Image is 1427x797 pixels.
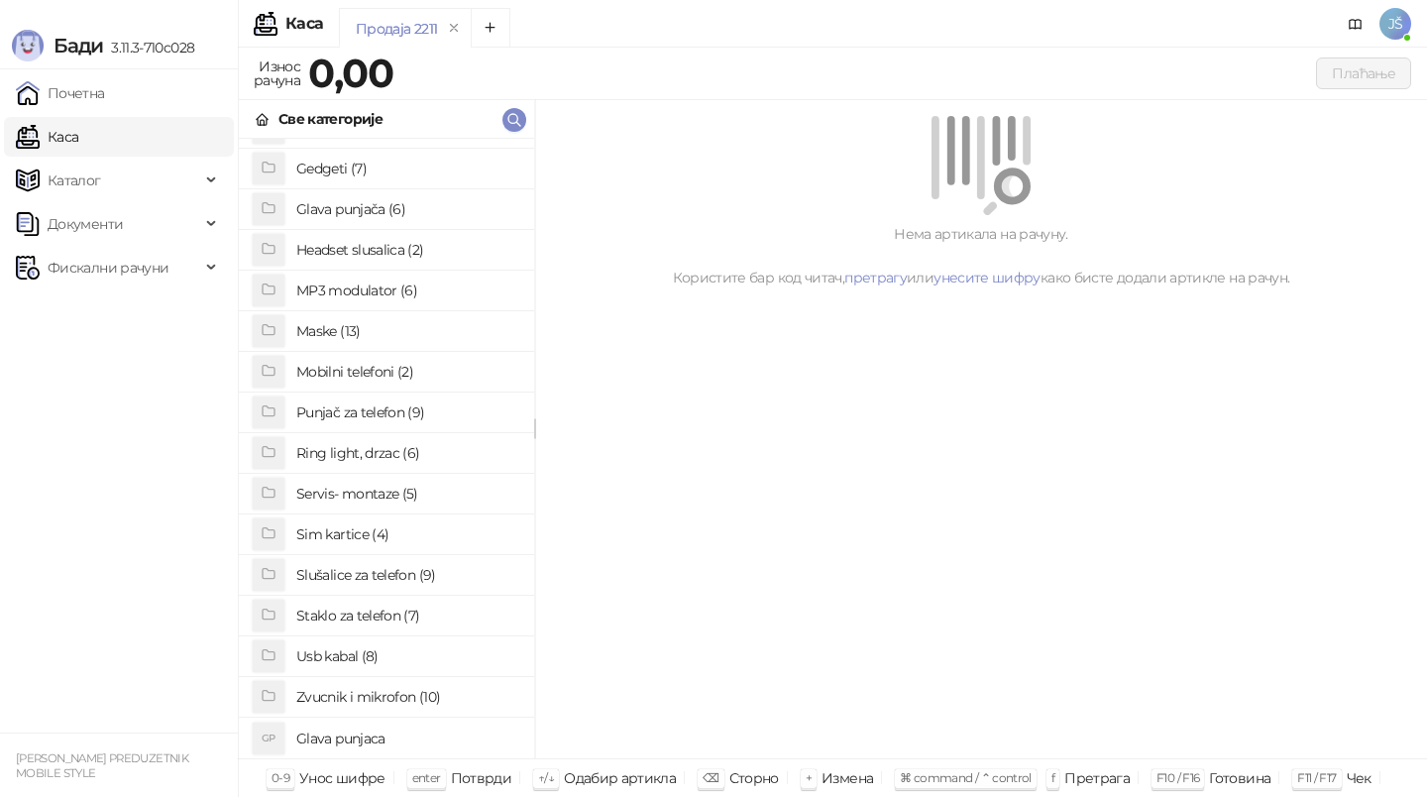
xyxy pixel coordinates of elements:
div: Продаја 2211 [356,18,437,40]
div: grid [239,139,534,758]
div: Чек [1347,765,1372,791]
span: + [806,770,812,785]
a: унесите шифру [933,269,1041,286]
div: Нема артикала на рачуну. Користите бар код читач, или како бисте додали артикле на рачун. [559,223,1403,288]
span: F10 / F16 [1156,770,1199,785]
div: Готовина [1209,765,1270,791]
strong: 0,00 [308,49,393,97]
h4: Maske (13) [296,315,518,347]
h4: Zvucnik i mikrofon (10) [296,681,518,713]
div: Потврди [451,765,512,791]
h4: Punjač za telefon (9) [296,397,518,428]
h4: Headset slusalica (2) [296,234,518,266]
h4: Slušalice za telefon (9) [296,559,518,591]
button: remove [441,20,467,37]
span: 3.11.3-710c028 [103,39,194,57]
a: претрагу [844,269,907,286]
div: Унос шифре [299,765,385,791]
a: Почетна [16,73,105,113]
span: ⌘ command / ⌃ control [900,770,1032,785]
a: Каса [16,117,78,157]
span: ↑/↓ [538,770,554,785]
h4: MP3 modulator (6) [296,275,518,306]
div: GP [253,723,284,754]
small: [PERSON_NAME] PREDUZETNIK MOBILE STYLE [16,751,188,780]
div: Одабир артикла [564,765,676,791]
span: Фискални рачуни [48,248,168,287]
span: enter [412,770,441,785]
span: Бади [54,34,103,57]
a: Документација [1340,8,1372,40]
h4: Glava punjača (6) [296,193,518,225]
h4: Glava punjaca [296,723,518,754]
span: JŠ [1379,8,1411,40]
div: Износ рачуна [250,54,304,93]
h4: Staklo za telefon (7) [296,600,518,631]
div: Претрага [1064,765,1130,791]
h4: Sim kartice (4) [296,518,518,550]
span: F11 / F17 [1297,770,1336,785]
span: 0-9 [272,770,289,785]
img: Logo [12,30,44,61]
div: Каса [285,16,323,32]
button: Плаћање [1316,57,1411,89]
button: Add tab [471,8,510,48]
span: Каталог [48,161,101,200]
h4: Mobilni telefoni (2) [296,356,518,388]
span: ⌫ [703,770,718,785]
h4: Usb kabal (8) [296,640,518,672]
h4: Ring light, drzac (6) [296,437,518,469]
div: Измена [822,765,873,791]
h4: Gedgeti (7) [296,153,518,184]
div: Све категорије [278,108,383,130]
span: Документи [48,204,123,244]
span: f [1051,770,1054,785]
div: Сторно [729,765,779,791]
h4: Servis- montaze (5) [296,478,518,510]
